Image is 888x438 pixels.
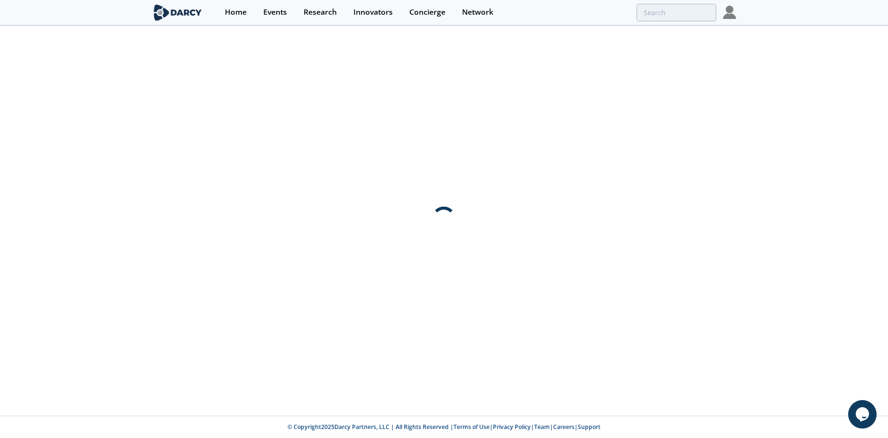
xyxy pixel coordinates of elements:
[493,423,531,431] a: Privacy Policy
[534,423,550,431] a: Team
[353,9,393,16] div: Innovators
[462,9,493,16] div: Network
[152,4,203,21] img: logo-wide.svg
[578,423,601,431] a: Support
[304,9,337,16] div: Research
[93,423,795,431] p: © Copyright 2025 Darcy Partners, LLC | All Rights Reserved | | | | |
[553,423,574,431] a: Careers
[225,9,247,16] div: Home
[723,6,736,19] img: Profile
[453,423,490,431] a: Terms of Use
[637,4,716,21] input: Advanced Search
[409,9,445,16] div: Concierge
[848,400,879,429] iframe: chat widget
[263,9,287,16] div: Events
